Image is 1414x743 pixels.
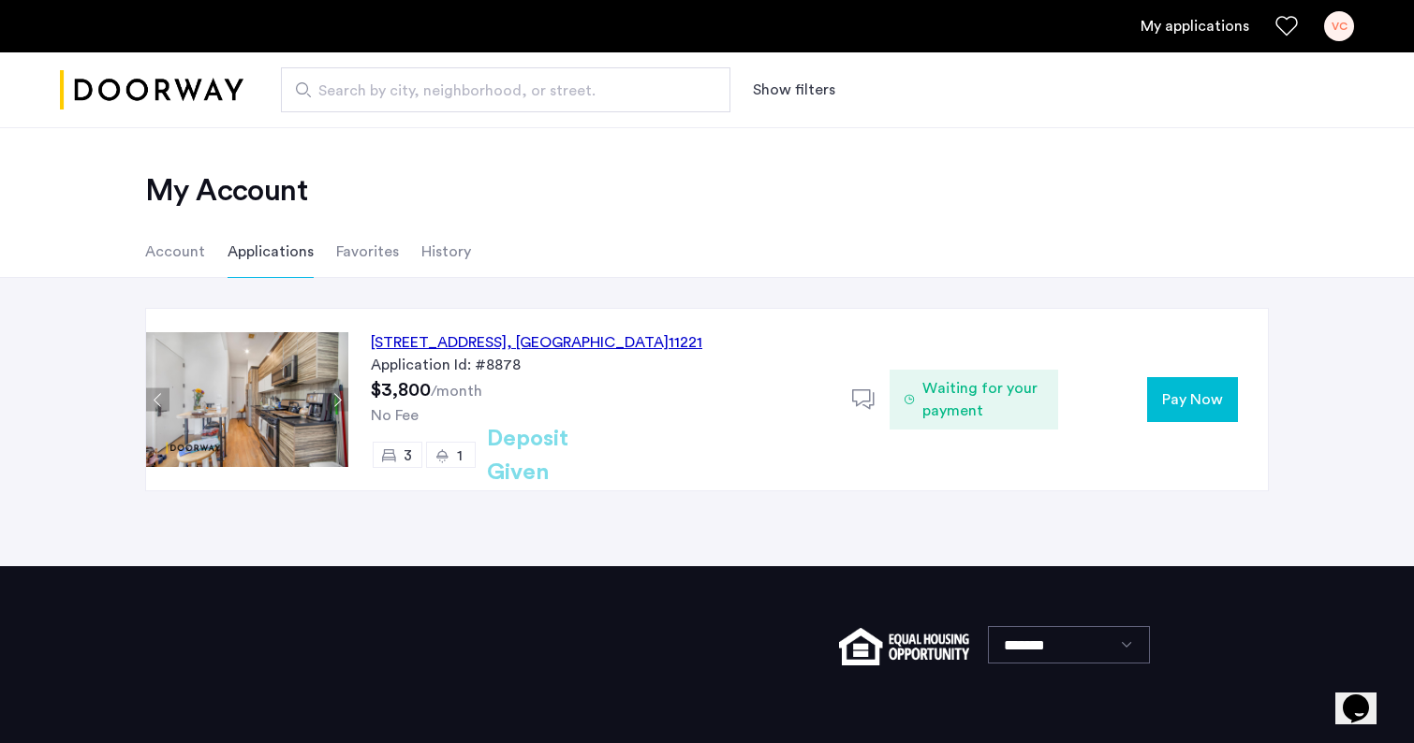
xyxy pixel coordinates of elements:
[146,388,169,412] button: Previous apartment
[318,80,678,102] span: Search by city, neighborhood, or street.
[922,377,1043,422] span: Waiting for your payment
[457,448,463,463] span: 1
[145,172,1269,210] h2: My Account
[487,422,636,489] h2: Deposit Given
[145,226,205,278] li: Account
[1275,15,1298,37] a: Favorites
[60,55,243,125] img: logo
[1141,15,1249,37] a: My application
[753,79,835,101] button: Show or hide filters
[404,448,412,463] span: 3
[839,628,969,665] img: equal-housing.png
[1162,388,1223,411] span: Pay Now
[1335,668,1395,724] iframe: chat widget
[988,626,1150,663] select: Language select
[336,226,399,278] li: Favorites
[228,226,314,278] li: Applications
[507,335,669,350] span: , [GEOGRAPHIC_DATA]
[371,331,702,354] div: [STREET_ADDRESS] 11221
[371,408,419,423] span: No Fee
[371,381,431,400] span: $3,800
[421,226,471,278] li: History
[60,55,243,125] a: Cazamio logo
[146,332,348,467] img: Apartment photo
[325,388,348,412] button: Next apartment
[1147,377,1238,422] button: button
[371,354,830,376] div: Application Id: #8878
[281,67,730,112] input: Apartment Search
[431,384,482,399] sub: /month
[1324,11,1354,41] div: VC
